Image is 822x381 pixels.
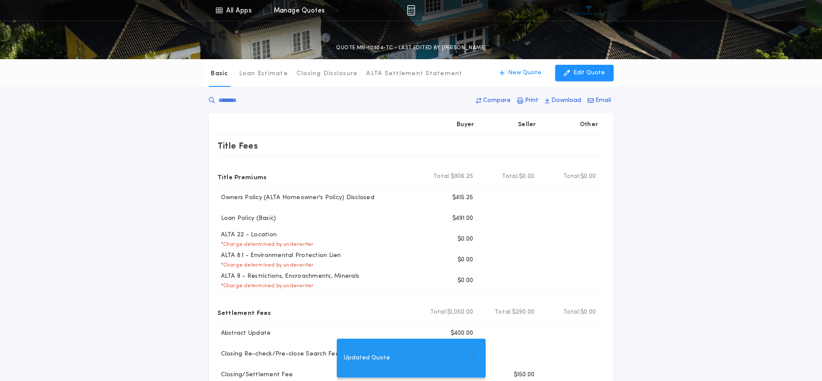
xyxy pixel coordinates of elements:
[502,172,519,181] b: Total:
[457,121,474,129] p: Buyer
[344,353,390,363] span: Updated Quote
[563,172,581,181] b: Total:
[407,5,415,16] img: img
[519,172,534,181] span: $0.00
[551,96,581,105] p: Download
[452,214,473,223] p: $491.00
[451,329,473,338] p: $400.00
[495,308,512,317] b: Total:
[217,272,360,281] p: ALTA 9 - Restrictions, Encroachments, Minerals
[366,70,462,78] p: ALTA Settlement Statement
[457,256,473,264] p: $0.00
[217,194,374,202] p: Owners Policy (ALTA Homeowner's Policy) Disclosed
[447,308,473,317] span: $1,050.00
[508,69,541,77] p: New Quote
[515,93,541,108] button: Print
[525,96,538,105] p: Print
[595,96,611,105] p: Email
[451,172,473,181] span: $906.25
[452,194,473,202] p: $415.25
[217,329,271,338] p: Abstract Update
[542,93,584,108] button: Download
[580,308,596,317] span: $0.00
[473,93,513,108] button: Compare
[217,262,314,269] p: * Charge determined by underwriter
[336,44,486,52] p: QUOTE MN-10304-TC - LAST EDITED BY [PERSON_NAME]
[297,70,358,78] p: Closing Disclosure
[555,65,614,81] button: Edit Quote
[217,231,277,239] p: ALTA 22 - Location
[579,121,598,129] p: Other
[457,235,473,244] p: $0.00
[585,93,614,108] button: Email
[217,283,314,289] p: * Charge determined by underwriter
[518,121,536,129] p: Seller
[217,139,258,152] p: Title Fees
[457,276,473,285] p: $0.00
[512,308,535,317] span: $290.00
[573,6,605,15] img: vs-icon
[217,241,314,248] p: * Charge determined by underwriter
[483,96,511,105] p: Compare
[217,251,341,260] p: ALTA 8.1 - Environmental Protection Lien
[217,170,267,184] p: Title Premiums
[430,308,448,317] b: Total:
[217,214,276,223] p: Loan Policy (Basic)
[217,305,271,319] p: Settlement Fees
[239,70,288,78] p: Loan Estimate
[211,70,228,78] p: Basic
[580,172,596,181] span: $0.00
[563,308,581,317] b: Total:
[573,69,605,77] p: Edit Quote
[491,65,550,81] button: New Quote
[433,172,451,181] b: Total:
